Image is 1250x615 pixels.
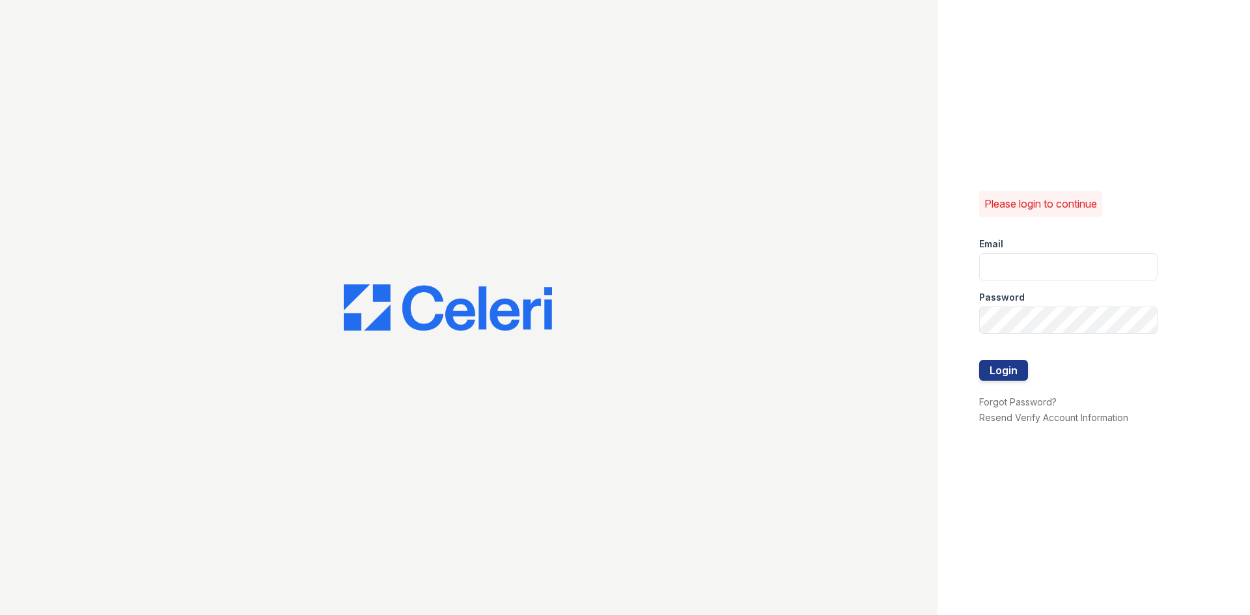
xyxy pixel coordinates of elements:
img: CE_Logo_Blue-a8612792a0a2168367f1c8372b55b34899dd931a85d93a1a3d3e32e68fde9ad4.png [344,284,552,331]
label: Password [979,291,1025,304]
a: Resend Verify Account Information [979,412,1128,423]
button: Login [979,360,1028,381]
label: Email [979,238,1003,251]
a: Forgot Password? [979,396,1057,407]
p: Please login to continue [984,196,1097,212]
